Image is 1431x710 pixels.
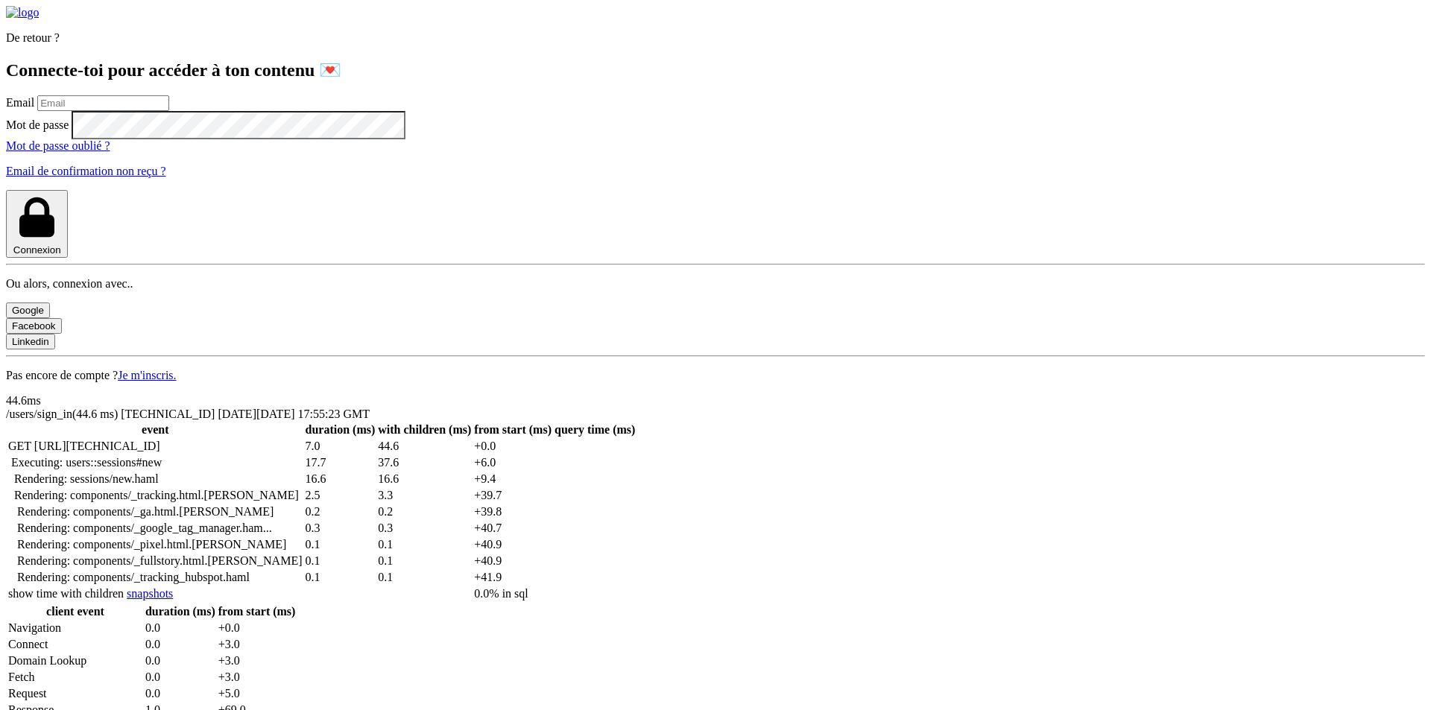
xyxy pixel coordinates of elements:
p: De retour ? [6,31,1425,45]
td: duration of this step without any children's durations [305,455,376,470]
a: Email de confirmation non reçu ? [6,165,166,177]
button: Google [6,302,50,318]
button: Connexion [6,190,68,258]
span: + [474,554,481,567]
td: duration of this step and its children [377,554,472,568]
td: time elapsed since profiling started [473,504,552,519]
th: with children (ms) [377,422,472,437]
td: Executing: users::sessions#new [7,455,303,470]
td: 5.0 [218,686,297,701]
span: /users/sign_in [6,408,121,420]
td: duration of this step without any children's durations [305,537,376,552]
button: Facebook [6,318,62,334]
td: time elapsed since profiling started [473,554,552,568]
span: + [218,621,225,634]
td: Rendering: sessions/new.haml [7,472,303,486]
span: + [474,571,481,583]
td: Request [7,686,143,701]
label: Email [6,96,34,109]
span: [TECHNICAL_ID] [DATE][DATE] 17:55:23 GMT [121,408,370,420]
td: time elapsed since profiling started [473,455,552,470]
a: Je m'inscris. [118,369,176,381]
span: + [474,522,481,534]
td: Fetch [7,670,143,685]
td: duration of this step without any children's durations [305,521,376,536]
td: Rendering: components/_tracking.html.[PERSON_NAME] [7,488,303,503]
span: ms [27,394,41,407]
td: duration of this step without any children's durations [305,439,376,454]
a: Linkedin [6,335,55,347]
td: Connect [7,637,143,652]
td: 3.0 [218,653,297,668]
td: Rendering: components/_fullstory.html.[PERSON_NAME] [7,554,303,568]
span: + [474,456,481,469]
input: Email [37,95,169,111]
th: from start (ms) [218,604,297,619]
p: Ou alors, connexion avec.. [6,277,1425,291]
td: GET [URL][TECHNICAL_ID] [7,439,303,454]
span: + [474,505,481,518]
label: Mot de passe [6,118,69,130]
td: 3.0 [218,670,297,685]
a: Facebook [6,319,62,332]
span: (44.6 ms) [72,408,118,420]
td: Navigation [7,621,143,635]
span: % in sql [489,587,528,600]
td: duration of this step and its children [377,455,472,470]
td: duration of this step and its children [377,488,472,503]
span: + [474,538,481,551]
th: from start (ms) [473,422,552,437]
td: 0 queries spent 0.0 ms of total request time [473,586,636,601]
h1: Connecte-toi pour accéder à ton contenu 💌 [6,60,1425,80]
p: Pas encore de compte ? [6,369,1425,382]
td: time elapsed since profiling started [473,439,552,454]
td: duration of this step and its children [377,472,472,486]
a: Mot de passe oublié ? [6,139,110,152]
td: time elapsed since profiling started [473,521,552,536]
span: + [474,440,481,452]
td: 0.0 [145,621,216,635]
td: 0.0 [145,686,216,701]
a: snapshots [127,587,173,600]
span: + [218,638,225,650]
a: Google [6,303,50,316]
td: 0.0 [145,653,216,668]
td: time elapsed since profiling started [473,537,552,552]
td: 3.0 [218,637,297,652]
td: time elapsed since profiling started [473,472,552,486]
th: event [7,422,303,437]
span: 44.6 [6,394,41,407]
span: + [474,489,481,501]
td: duration of this step and its children [377,537,472,552]
td: Rendering: components/_tracking_hubspot.haml [7,570,303,585]
td: Rendering: components/_pixel.html.[PERSON_NAME] [7,537,303,552]
a: toggles column with aggregate child durations [8,587,124,600]
td: 0.0 [145,637,216,652]
th: duration (ms) [305,422,376,437]
td: time elapsed since profiling started [473,488,552,503]
td: duration of this step and its children [377,439,472,454]
td: duration of this step without any children's durations [305,504,376,519]
td: duration of this step without any children's durations [305,472,376,486]
td: Rendering: components/_google_tag_manager.haml [7,521,303,536]
span: + [218,671,225,683]
td: duration of this step without any children's durations [305,570,376,585]
td: duration of this step without any children's durations [305,488,376,503]
td: duration of this step and its children [377,521,472,536]
td: Domain Lookup [7,653,143,668]
td: duration of this step and its children [377,504,472,519]
img: logo [6,6,39,19]
th: query time (ms) [554,422,636,437]
span: + [218,654,225,667]
td: duration of this step and its children [377,570,472,585]
td: Rendering: components/_ga.html.[PERSON_NAME] [7,504,303,519]
span: + [474,472,481,485]
td: duration of this step without any children's durations [305,554,376,568]
td: time elapsed since profiling started [473,570,552,585]
th: client event [7,604,143,619]
button: Linkedin [6,334,55,349]
th: duration (ms) [145,604,216,619]
td: 0.0 [145,670,216,685]
span: + [218,687,225,700]
td: 0.0 [218,621,297,635]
